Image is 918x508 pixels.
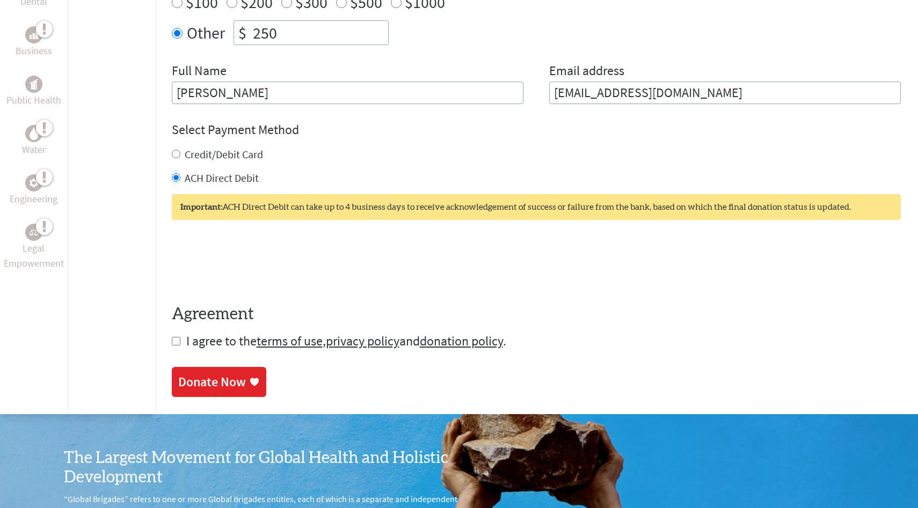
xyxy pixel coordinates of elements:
div: Legal Empowerment [25,224,42,241]
h4: Agreement [172,305,901,324]
p: Water [22,142,46,157]
div: ACH Direct Debit can take up to 4 business days to receive acknowledgement of success or failure ... [172,194,901,220]
span: I agree to the , and . [186,333,506,349]
p: Business [16,43,52,58]
label: Full Name [172,62,227,82]
label: ACH Direct Debit [185,171,259,185]
img: Engineering [30,179,38,187]
h3: The Largest Movement for Global Health and Holistic Development [64,448,459,487]
p: Legal Empowerment [2,241,65,271]
p: Public Health [6,93,61,108]
label: Other [187,20,225,45]
a: Donate Now [172,367,266,397]
div: Water [25,125,42,142]
strong: Important: [180,203,222,211]
input: Enter Full Name [172,82,523,104]
div: Donate Now [178,373,246,391]
p: Engineering [10,192,57,207]
h4: Select Payment Method [172,121,901,138]
a: donation policy [420,333,503,349]
a: EngineeringEngineering [10,174,57,207]
img: Water [30,128,38,140]
a: Public HealthPublic Health [6,76,61,108]
a: terms of use [257,333,323,349]
input: Your Email [549,82,901,104]
a: WaterWater [22,125,46,157]
a: BusinessBusiness [16,26,52,58]
img: Legal Empowerment [30,229,38,235]
img: Public Health [30,79,38,90]
a: Legal EmpowermentLegal Empowerment [2,224,65,271]
img: Business [30,31,38,39]
a: privacy policy [326,333,399,349]
label: Email address [549,62,624,82]
label: Credit/Debit Card [185,148,263,161]
div: Engineering [25,174,42,192]
div: $ [234,21,251,45]
iframe: reCAPTCHA [172,241,335,283]
div: Business [25,26,42,43]
input: Enter Amount [251,21,388,45]
div: Public Health [25,76,42,93]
